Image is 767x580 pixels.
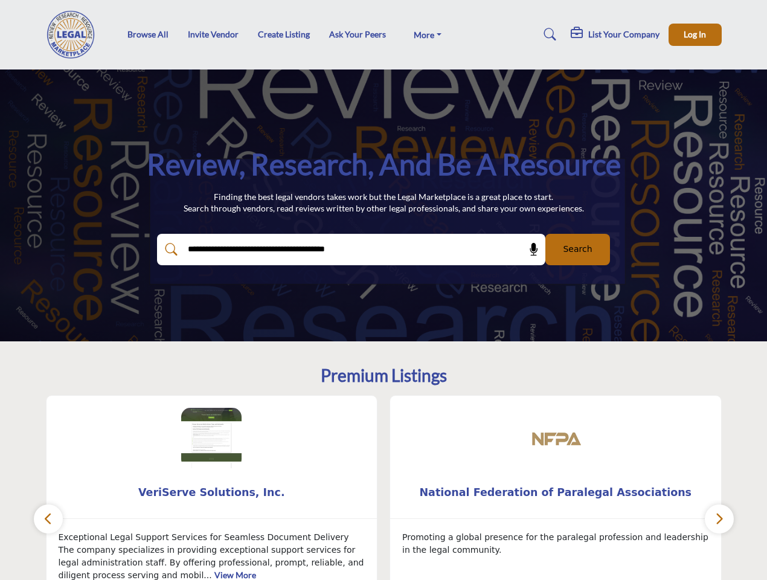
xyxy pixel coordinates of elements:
p: Search through vendors, read reviews written by other legal professionals, and share your own exp... [184,202,584,214]
b: National Federation of Paralegal Associations [408,477,703,509]
a: Create Listing [258,29,310,39]
a: Ask Your Peers [329,29,386,39]
h5: List Your Company [588,29,659,40]
img: National Federation of Paralegal Associations [525,408,586,468]
button: Search [545,234,610,265]
span: Log In [684,29,706,39]
p: Promoting a global presence for the paralegal profession and leadership in the legal community. [402,531,709,556]
p: Finding the best legal vendors takes work but the Legal Marketplace is a great place to start. [184,191,584,203]
a: VeriServe Solutions, Inc. [47,477,377,509]
span: Search by Voice [519,243,540,256]
h2: Premium Listings [321,366,447,386]
button: Log In [669,24,722,46]
div: List Your Company [571,27,659,42]
a: More [405,26,450,43]
span: Search [563,243,592,256]
a: Invite Vendor [188,29,239,39]
a: Browse All [127,29,168,39]
img: Site Logo [46,10,103,59]
a: Search [532,25,564,44]
h1: Review, Research, and be a Resource [147,146,621,183]
b: VeriServe Solutions, Inc. [65,477,359,509]
a: View More [214,570,256,580]
span: ... [204,570,211,580]
span: National Federation of Paralegal Associations [408,485,703,500]
a: National Federation of Paralegal Associations [390,477,721,509]
img: VeriServe Solutions, Inc. [181,408,242,468]
span: VeriServe Solutions, Inc. [65,485,359,500]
